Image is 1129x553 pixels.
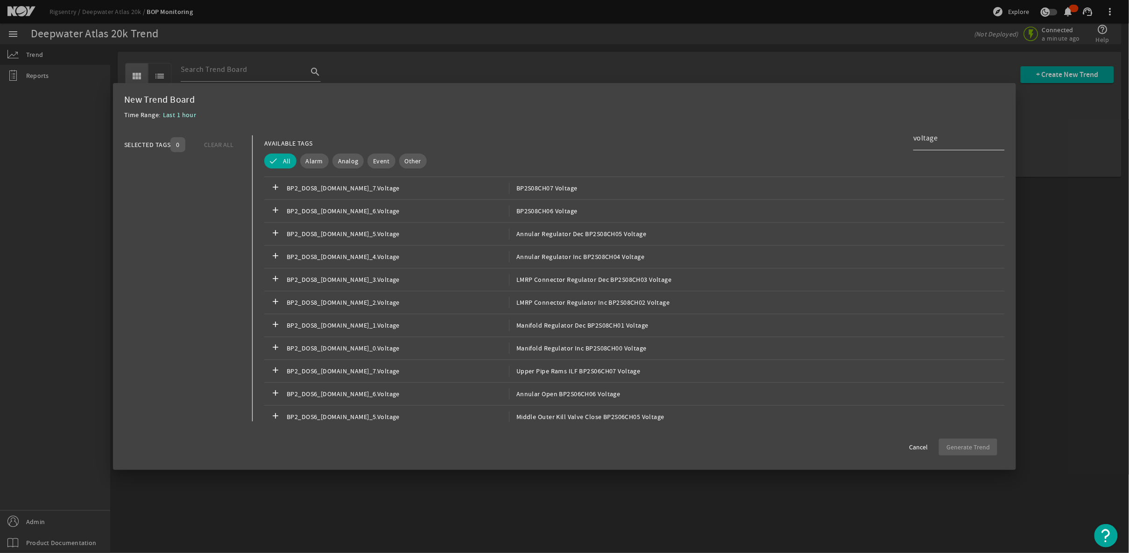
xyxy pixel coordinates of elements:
[270,297,281,308] mat-icon: add
[405,156,421,166] span: Other
[306,156,323,166] span: Alarm
[902,439,935,455] button: Cancel
[283,156,291,166] span: All
[270,320,281,331] mat-icon: add
[287,297,509,308] span: BP2_DOS8_[DOMAIN_NAME]_2.Voltage
[264,138,313,149] div: AVAILABLE TAGS
[270,388,281,399] mat-icon: add
[338,156,359,166] span: Analog
[509,228,647,239] span: Annular Regulator Dec BP2S08CH05 Voltage
[509,388,621,399] span: Annular Open BP2S06CH06 Voltage
[270,365,281,377] mat-icon: add
[509,274,672,285] span: LMRP Connector Regulator Dec BP2S08CH03 Voltage
[509,365,641,377] span: Upper Pipe Rams ILF BP2S06CH07 Voltage
[124,109,163,126] div: Time Range:
[287,320,509,331] span: BP2_DOS8_[DOMAIN_NAME]_1.Voltage
[163,111,197,119] span: Last 1 hour
[909,442,928,452] span: Cancel
[373,156,389,166] span: Event
[509,320,649,331] span: Manifold Regulator Dec BP2S08CH01 Voltage
[176,140,179,149] span: 0
[270,274,281,285] mat-icon: add
[509,182,578,194] span: BP2S08CH07 Voltage
[287,228,509,239] span: BP2_DOS8_[DOMAIN_NAME]_5.Voltage
[509,411,664,422] span: Middle Outer Kill Valve Close BP2S06CH05 Voltage
[287,274,509,285] span: BP2_DOS8_[DOMAIN_NAME]_3.Voltage
[287,343,509,354] span: BP2_DOS8_[DOMAIN_NAME]_0.Voltage
[287,182,509,194] span: BP2_DOS8_[DOMAIN_NAME]_7.Voltage
[270,182,281,194] mat-icon: add
[287,205,509,217] span: BP2_DOS8_[DOMAIN_NAME]_6.Voltage
[270,251,281,262] mat-icon: add
[1094,524,1118,547] button: Open Resource Center
[287,388,509,399] span: BP2_DOS6_[DOMAIN_NAME]_6.Voltage
[509,343,647,354] span: Manifold Regulator Inc BP2S08CH00 Voltage
[287,411,509,422] span: BP2_DOS6_[DOMAIN_NAME]_5.Voltage
[509,205,578,217] span: BP2S08CH06 Voltage
[270,411,281,422] mat-icon: add
[287,365,509,377] span: BP2_DOS6_[DOMAIN_NAME]_7.Voltage
[270,343,281,354] mat-icon: add
[509,251,645,262] span: Annular Regulator Inc BP2S08CH04 Voltage
[287,251,509,262] span: BP2_DOS8_[DOMAIN_NAME]_4.Voltage
[124,139,171,150] div: SELECTED TAGS
[270,228,281,239] mat-icon: add
[270,205,281,217] mat-icon: add
[913,133,997,144] input: Search Tag Names
[509,297,670,308] span: LMRP Connector Regulator Inc BP2S08CH02 Voltage
[124,94,1005,105] div: New Trend Board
